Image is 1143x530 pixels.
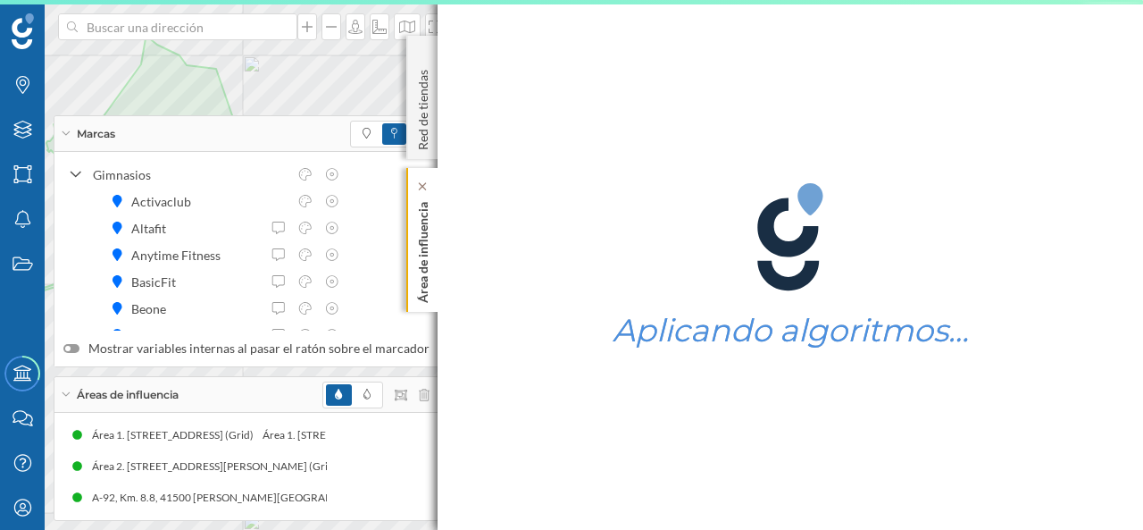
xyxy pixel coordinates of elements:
div: Gimnasios [93,165,288,184]
div: BasicFit [131,273,185,291]
h1: Aplicando algoritmos… [613,314,969,348]
div: Anytime Fitness [131,246,229,265]
div: Beone [131,299,175,318]
div: Área 1. [STREET_ADDRESS] (Grid) [263,426,433,444]
span: Áreas de influencia [77,387,179,403]
img: Geoblink Logo [12,13,34,49]
div: Área 1. [STREET_ADDRESS] (Grid) [92,426,263,444]
label: Mostrar variables internas al pasar el ratón sobre el marcador [63,340,430,358]
span: Marcas [77,126,115,142]
div: Activaclub [131,192,200,211]
p: Red de tiendas [414,63,432,150]
p: Área de influencia [414,195,432,303]
div: Área 2. [STREET_ADDRESS][PERSON_NAME] (Grid) [92,458,346,475]
div: Altafit [131,219,175,238]
span: Soporte [36,13,99,29]
div: Bodyfactory [131,326,209,345]
div: A-92, Km. 8.8, 41500 [PERSON_NAME][GEOGRAPHIC_DATA], [GEOGRAPHIC_DATA], [GEOGRAPHIC_DATA] (10 min... [92,489,726,507]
